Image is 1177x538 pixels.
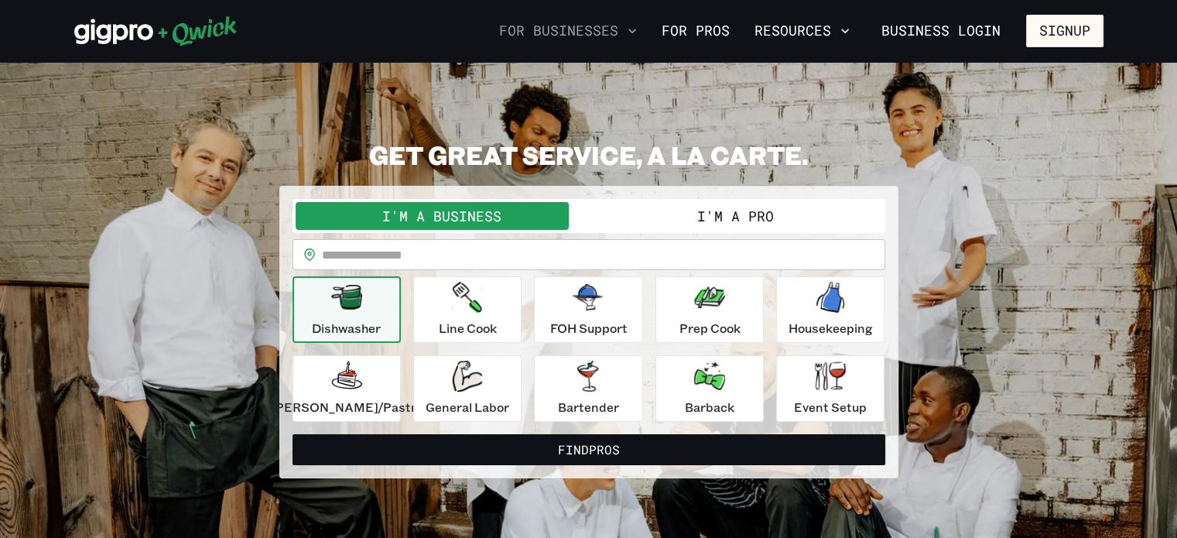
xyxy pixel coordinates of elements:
[439,319,497,338] p: Line Cook
[493,18,643,44] button: For Businesses
[776,276,884,343] button: Housekeeping
[558,398,619,416] p: Bartender
[549,319,627,338] p: FOH Support
[293,434,885,465] button: FindPros
[776,355,884,422] button: Event Setup
[748,18,856,44] button: Resources
[868,15,1014,47] a: Business Login
[655,355,764,422] button: Barback
[271,398,423,416] p: [PERSON_NAME]/Pastry
[296,202,589,230] button: I'm a Business
[685,398,734,416] p: Barback
[534,355,642,422] button: Bartender
[655,18,736,44] a: For Pros
[655,276,764,343] button: Prep Cook
[534,276,642,343] button: FOH Support
[279,139,898,170] h2: GET GREAT SERVICE, A LA CARTE.
[589,202,882,230] button: I'm a Pro
[1026,15,1103,47] button: Signup
[426,398,509,416] p: General Labor
[789,319,873,338] p: Housekeeping
[679,319,740,338] p: Prep Cook
[413,276,522,343] button: Line Cook
[312,319,381,338] p: Dishwasher
[293,276,401,343] button: Dishwasher
[794,398,867,416] p: Event Setup
[293,355,401,422] button: [PERSON_NAME]/Pastry
[413,355,522,422] button: General Labor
